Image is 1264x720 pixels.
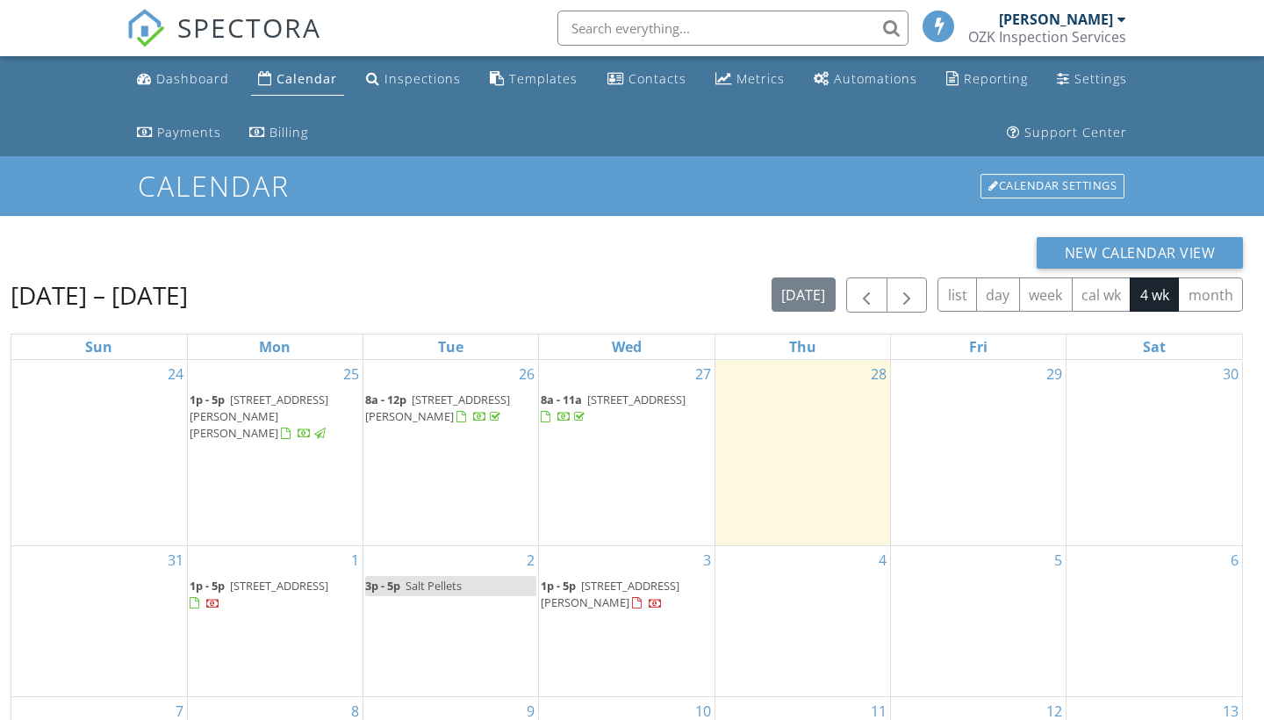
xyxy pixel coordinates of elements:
a: Thursday [786,335,820,359]
div: Reporting [964,70,1028,87]
a: Go to August 25, 2025 [340,360,363,388]
div: Automations [834,70,917,87]
button: day [976,277,1020,312]
a: 1p - 5p [STREET_ADDRESS][PERSON_NAME] [541,576,712,614]
a: Calendar Settings [979,172,1126,200]
div: Dashboard [156,70,229,87]
a: 8a - 11a [STREET_ADDRESS] [541,390,712,428]
a: 8a - 12p [STREET_ADDRESS][PERSON_NAME] [365,392,510,424]
div: Templates [509,70,578,87]
a: Contacts [600,63,693,96]
a: Go to August 31, 2025 [164,546,187,574]
button: list [937,277,977,312]
a: Wednesday [608,335,645,359]
a: 1p - 5p [STREET_ADDRESS] [190,576,361,614]
span: SPECTORA [177,9,321,46]
span: [STREET_ADDRESS][PERSON_NAME][PERSON_NAME] [190,392,328,441]
a: 1p - 5p [STREET_ADDRESS][PERSON_NAME] [541,578,679,610]
span: 1p - 5p [541,578,576,594]
a: Go to September 6, 2025 [1227,546,1242,574]
a: Go to September 3, 2025 [700,546,715,574]
div: Billing [269,124,308,140]
span: [STREET_ADDRESS] [230,578,328,594]
img: The Best Home Inspection Software - Spectora [126,9,165,47]
button: Previous [846,277,887,313]
a: 8a - 12p [STREET_ADDRESS][PERSON_NAME] [365,390,536,428]
a: Metrics [708,63,792,96]
h1: Calendar [138,170,1126,201]
td: Go to September 4, 2025 [715,546,890,697]
a: Settings [1050,63,1134,96]
td: Go to August 27, 2025 [539,360,715,546]
td: Go to September 1, 2025 [187,546,363,697]
span: [STREET_ADDRESS] [587,392,686,407]
a: Templates [483,63,585,96]
span: [STREET_ADDRESS][PERSON_NAME] [365,392,510,424]
a: Sunday [82,335,116,359]
td: Go to September 5, 2025 [890,546,1066,697]
a: Payments [130,117,228,149]
a: Monday [255,335,294,359]
td: Go to September 2, 2025 [363,546,539,697]
span: 1p - 5p [190,578,225,594]
a: Go to September 5, 2025 [1051,546,1066,574]
a: Calendar [251,63,344,96]
td: Go to August 25, 2025 [187,360,363,546]
a: Go to September 2, 2025 [523,546,538,574]
button: [DATE] [772,277,836,312]
a: SPECTORA [126,24,321,61]
div: Support Center [1024,124,1127,140]
span: Salt Pellets [406,578,462,594]
a: Support Center [1000,117,1134,149]
a: 1p - 5p [STREET_ADDRESS][PERSON_NAME][PERSON_NAME] [190,392,328,441]
a: 1p - 5p [STREET_ADDRESS][PERSON_NAME][PERSON_NAME] [190,390,361,445]
td: Go to August 28, 2025 [715,360,890,546]
span: 8a - 11a [541,392,582,407]
div: Inspections [384,70,461,87]
a: 8a - 11a [STREET_ADDRESS] [541,392,686,424]
span: 3p - 5p [365,578,400,594]
button: New Calendar View [1037,237,1244,269]
a: Go to August 30, 2025 [1219,360,1242,388]
a: Go to August 24, 2025 [164,360,187,388]
div: Calendar Settings [980,174,1124,198]
a: Saturday [1139,335,1169,359]
a: Go to August 28, 2025 [867,360,890,388]
a: Tuesday [434,335,467,359]
span: 8a - 12p [365,392,406,407]
span: 1p - 5p [190,392,225,407]
a: Go to September 4, 2025 [875,546,890,574]
a: 1p - 5p [STREET_ADDRESS] [190,578,328,610]
div: [PERSON_NAME] [999,11,1113,28]
div: Calendar [276,70,337,87]
td: Go to August 26, 2025 [363,360,539,546]
a: Billing [242,117,315,149]
a: Reporting [939,63,1035,96]
button: month [1178,277,1243,312]
button: cal wk [1072,277,1131,312]
a: Dashboard [130,63,236,96]
a: Inspections [359,63,468,96]
button: 4 wk [1130,277,1179,312]
a: Go to September 1, 2025 [348,546,363,574]
div: Metrics [736,70,785,87]
td: Go to September 6, 2025 [1066,546,1242,697]
button: Next [887,277,928,313]
input: Search everything... [557,11,908,46]
div: Settings [1074,70,1127,87]
td: Go to August 30, 2025 [1066,360,1242,546]
a: Go to August 27, 2025 [692,360,715,388]
a: Automations (Basic) [807,63,924,96]
span: [STREET_ADDRESS][PERSON_NAME] [541,578,679,610]
td: Go to August 31, 2025 [11,546,187,697]
td: Go to August 29, 2025 [890,360,1066,546]
a: Go to August 26, 2025 [515,360,538,388]
div: OZK Inspection Services [968,28,1126,46]
td: Go to September 3, 2025 [539,546,715,697]
a: Go to August 29, 2025 [1043,360,1066,388]
button: week [1019,277,1073,312]
h2: [DATE] – [DATE] [11,277,188,313]
td: Go to August 24, 2025 [11,360,187,546]
div: Payments [157,124,221,140]
a: Friday [966,335,991,359]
